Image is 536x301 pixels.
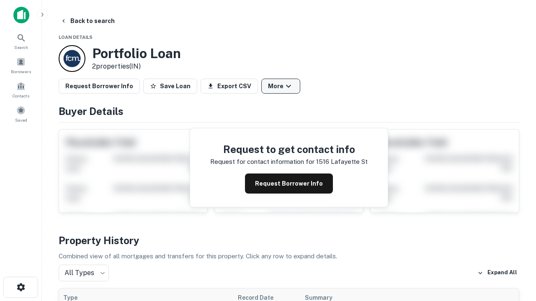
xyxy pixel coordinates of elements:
button: Back to search [57,13,118,28]
span: Search [14,44,28,51]
span: Loan Details [59,35,93,40]
p: Combined view of all mortgages and transfers for this property. Click any row to expand details. [59,251,519,261]
img: capitalize-icon.png [13,7,29,23]
button: Expand All [475,267,519,279]
h4: Request to get contact info [210,142,368,157]
a: Saved [3,102,39,125]
button: More [261,79,300,94]
a: Search [3,30,39,52]
a: Contacts [3,78,39,101]
button: Export CSV [201,79,258,94]
span: Contacts [13,92,29,99]
button: Request Borrower Info [245,173,333,194]
h4: Property History [59,233,519,248]
a: Borrowers [3,54,39,77]
button: Save Loan [143,79,197,94]
span: Borrowers [11,68,31,75]
button: Request Borrower Info [59,79,140,94]
p: Request for contact information for [210,157,314,167]
h3: Portfolio Loan [92,46,181,61]
h4: Buyer Details [59,104,519,119]
p: 2 properties (IN) [92,61,181,71]
span: Saved [15,117,27,123]
iframe: Chat Widget [494,207,536,247]
div: All Types [59,265,109,281]
p: 1516 lafayette st [316,157,368,167]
